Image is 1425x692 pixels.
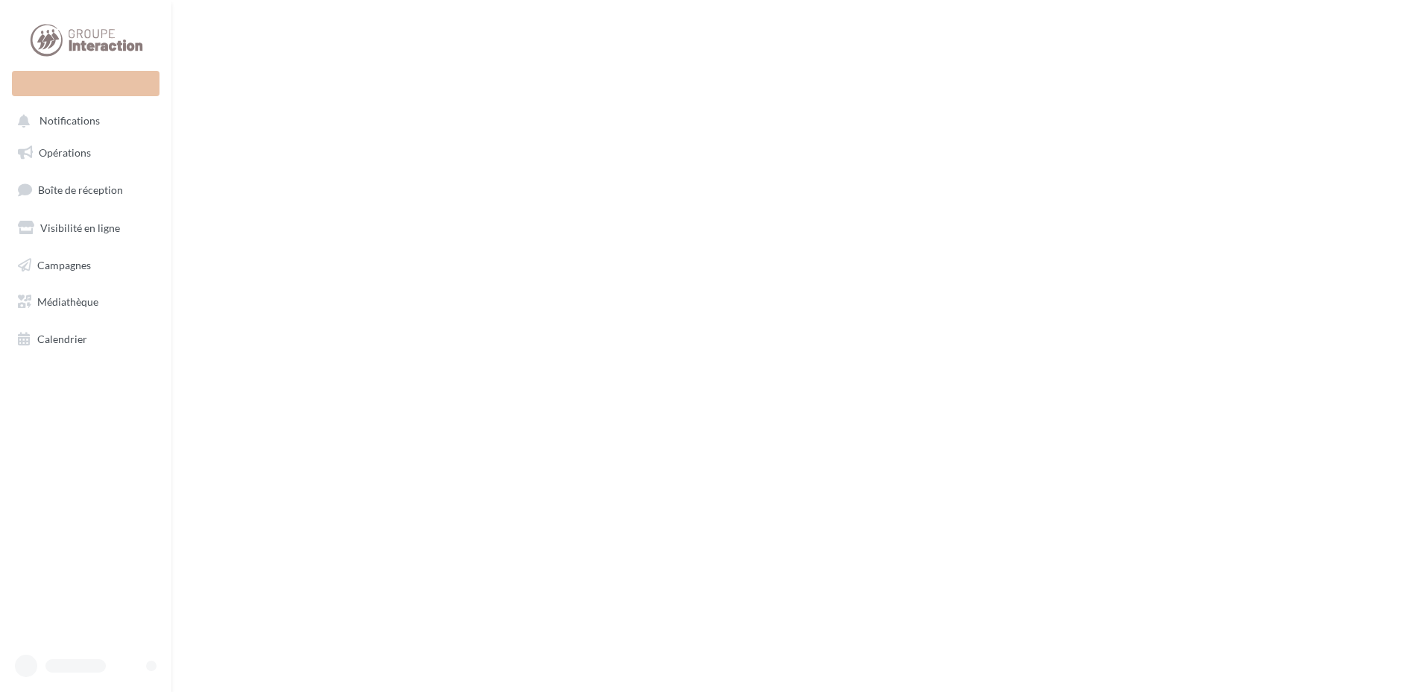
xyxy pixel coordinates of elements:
span: Boîte de réception [38,183,123,196]
span: Calendrier [37,333,87,345]
a: Médiathèque [9,286,162,318]
span: Visibilité en ligne [40,221,120,234]
span: Médiathèque [37,295,98,308]
a: Opérations [9,137,162,169]
a: Campagnes [9,250,162,281]
div: Nouvelle campagne [12,71,159,96]
span: Notifications [40,115,100,128]
a: Boîte de réception [9,174,162,206]
a: Visibilité en ligne [9,213,162,244]
span: Campagnes [37,258,91,271]
a: Calendrier [9,324,162,355]
span: Opérations [39,146,91,159]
